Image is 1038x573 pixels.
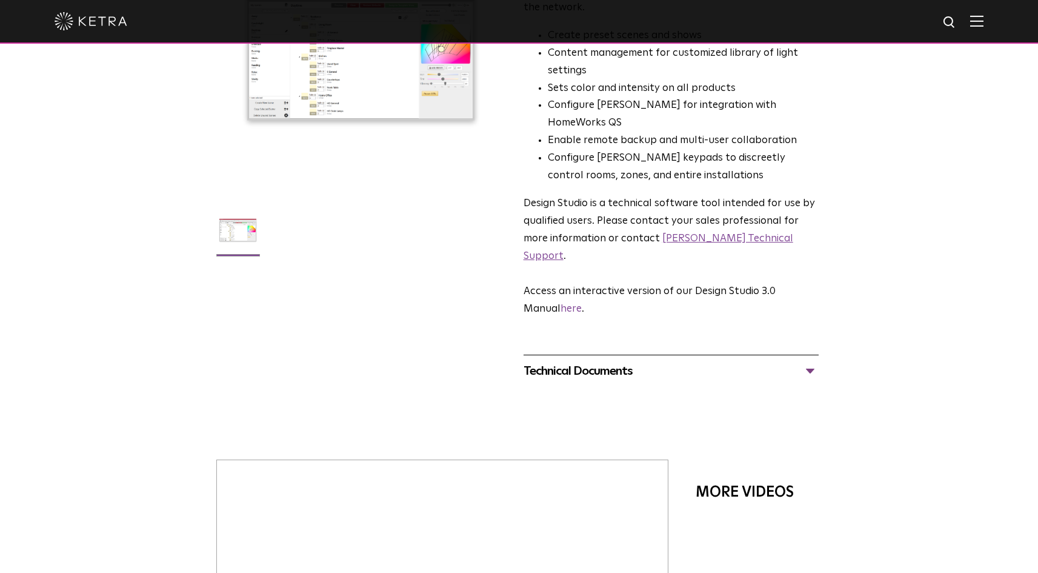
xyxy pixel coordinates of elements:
[524,195,819,266] p: Design Studio is a technical software tool intended for use by qualified users. Please contact yo...
[561,304,582,314] a: here
[55,12,127,30] img: ketra-logo-2019-white
[942,15,957,30] img: search icon
[524,361,819,381] div: Technical Documents
[524,283,819,318] p: Access an interactive version of our Design Studio 3.0 Manual .
[524,233,793,261] a: [PERSON_NAME] Technical Support
[548,45,819,80] li: Content management for customized library of light settings
[548,97,819,132] li: Configure [PERSON_NAME] for integration with HomeWorks QS
[548,132,819,150] li: Enable remote backup and multi-user collaboration
[696,478,804,507] div: More Videos
[548,150,819,185] li: Configure [PERSON_NAME] keypads to discreetly control rooms, zones, and entire installations
[548,80,819,98] li: Sets color and intensity on all products
[970,15,983,27] img: Hamburger%20Nav.svg
[215,207,261,263] img: DS-2.0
